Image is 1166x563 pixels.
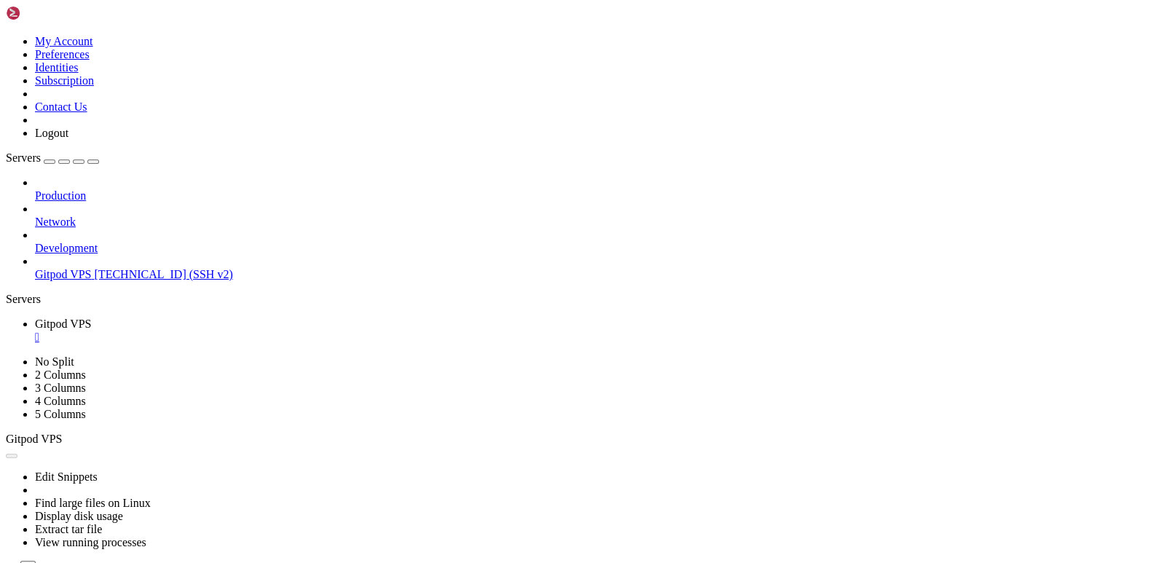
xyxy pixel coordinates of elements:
a: Gitpod VPS [35,318,1160,344]
x-row: No VM guests are running outdated hypervisor (qemu) binaries on this host. [6,414,976,427]
a: Contact Us [35,101,87,113]
a: Subscription [35,74,94,87]
a: 2 Columns [35,369,86,381]
a: Preferences [35,48,90,60]
span: Gitpod VPS [35,318,92,330]
a: No Split [35,355,74,368]
x-row: No containers need to be restarted. [6,365,976,377]
x-row: 4 packages can be upgraded. Run 'apt list --upgradable' to see them. [6,68,976,80]
a: My Account [35,35,93,47]
x-row: The following NEW packages will be installed: [6,117,976,130]
x-row: Scanning processes... [6,278,976,291]
li: Network [35,202,1160,229]
a: Network [35,216,1160,229]
span: Gitpod VPS [6,433,63,445]
a: 5 Columns [35,408,86,420]
span: Production [35,189,86,202]
li: Gitpod VPS [TECHNICAL_ID] (SSH v2) [35,255,1160,281]
li: Development [35,229,1160,255]
x-row: Preparing to unpack .../git-lfs_3.0.2-1ubuntu0.3_amd64.deb ... [6,229,976,241]
x-row: Need to get 3544 kB of archives. [6,154,976,167]
x-row: 0 upgraded, 1 newly installed, 0 to remove and 4 not upgraded. [6,142,976,154]
li: Production [35,176,1160,202]
span: Gitpod VPS [35,268,92,280]
x-row: Git LFS initialized. [6,427,976,439]
x-row: Fetched 399 kB in 1s (561 kB/s) [6,18,976,31]
a: Servers [6,151,99,164]
x-row: Running kernel seems to be up-to-date. [6,315,976,328]
x-row: Reading state information... Done [6,105,976,117]
a:  [35,331,1160,344]
a: Gitpod VPS [TECHNICAL_ID] (SSH v2) [35,268,1160,281]
span: Development [35,242,98,254]
x-row: Unpacking git-lfs (3.0.2-1ubuntu0.3) ... [6,241,976,253]
a: Identities [35,61,79,74]
a: Find large files on Linux [35,497,151,509]
x-row: Setting up git-lfs (3.0.2-1ubuntu0.3) ... [6,253,976,266]
x-row: Building dependency tree... Done [6,43,976,55]
span: Servers [6,151,41,164]
x-row: No services need to be restarted. [6,340,976,353]
a: 3 Columns [35,382,86,394]
x-row: (Reading database ... 129024 files and directories currently installed.) [6,216,976,229]
a: Edit Snippets [35,471,98,483]
x-row: Hit:6 [URL][DOMAIN_NAME] jammy-backports InRelease [6,6,976,18]
x-row: Building dependency tree... Done [6,92,976,105]
a: Extract tar file [35,523,102,535]
a: Logout [35,127,68,139]
a: Display disk usage [35,510,123,522]
x-row: No user sessions are running outdated binaries. [6,390,976,402]
x-row: Reading state information... Done [6,55,976,68]
img: Shellngn [6,6,90,20]
a: 4 Columns [35,395,86,407]
x-row: Scanning linux images... [6,291,976,303]
x-row: git-lfs [6,130,976,142]
x-row: After this operation, 10.5 MB of additional disk space will be used. [6,167,976,179]
x-row: rm: cannot remove '/home/stas/models/all-MiniLM-L6-v2': Permission denied [6,439,976,452]
a: Development [35,242,1160,255]
div: (0, 36) [6,452,12,464]
a: Production [35,189,1160,202]
x-row: Reading package lists... Done [6,80,976,92]
div: Servers [6,293,1160,306]
x-row: Processing triggers for man-db (2.10.2-1) ... [6,266,976,278]
x-row: Fetched 3544 kB in 1s (3721 kB/s) [6,192,976,204]
x-row: Selecting previously unselected package git-lfs. [6,204,976,216]
x-row: Reading package lists... Done [6,31,976,43]
a: View running processes [35,536,146,548]
span: [TECHNICAL_ID] (SSH v2) [95,268,233,280]
span: Network [35,216,76,228]
x-row: Get:1 [URL][DOMAIN_NAME] jammy-updates/universe amd64 git-lfs amd64 3.0.2-1ubuntu0.3 [3544 kB] [6,179,976,192]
